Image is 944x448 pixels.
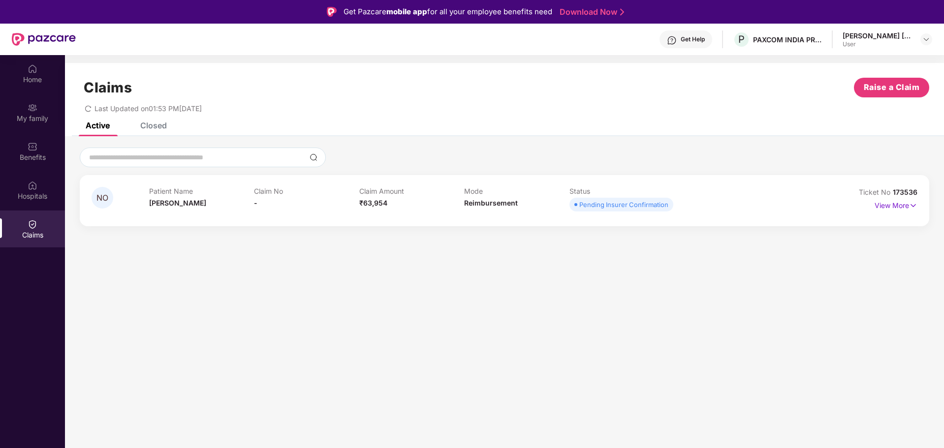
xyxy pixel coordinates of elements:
h1: Claims [84,79,132,96]
div: Pending Insurer Confirmation [579,200,668,209]
div: PAXCOM INDIA PRIVATE LIMITED [753,35,822,44]
span: P [738,33,745,45]
div: Active [86,120,110,130]
p: Patient Name [149,187,254,195]
p: View More [875,198,917,211]
div: [PERSON_NAME] [PERSON_NAME] [843,31,912,40]
button: Raise a Claim [854,78,929,97]
img: svg+xml;base64,PHN2ZyBpZD0iQmVuZWZpdHMiIHhtbG5zPSJodHRwOi8vd3d3LnczLm9yZy8yMDAwL3N2ZyIgd2lkdGg9Ij... [28,142,37,151]
span: Raise a Claim [864,81,920,93]
span: [PERSON_NAME] [149,199,206,207]
span: redo [85,104,92,113]
strong: mobile app [386,7,427,16]
img: svg+xml;base64,PHN2ZyBpZD0iSG9zcGl0YWxzIiB4bWxucz0iaHR0cDovL3d3dy53My5vcmcvMjAwMC9zdmciIHdpZHRoPS... [28,180,37,190]
div: User [843,40,912,48]
p: Mode [464,187,569,195]
p: Claim No [254,187,359,195]
p: Claim Amount [359,187,465,195]
img: svg+xml;base64,PHN2ZyB4bWxucz0iaHR0cDovL3d3dy53My5vcmcvMjAwMC9zdmciIHdpZHRoPSIxNyIgaGVpZ2h0PSIxNy... [909,200,917,211]
span: Reimbursement [464,199,518,207]
div: Closed [140,120,167,130]
a: Download Now [560,7,621,17]
img: svg+xml;base64,PHN2ZyB3aWR0aD0iMjAiIGhlaWdodD0iMjAiIHZpZXdCb3g9IjAgMCAyMCAyMCIgZmlsbD0ibm9uZSIgeG... [28,103,37,113]
span: Ticket No [859,188,893,196]
img: svg+xml;base64,PHN2ZyBpZD0iQ2xhaW0iIHhtbG5zPSJodHRwOi8vd3d3LnczLm9yZy8yMDAwL3N2ZyIgd2lkdGg9IjIwIi... [28,219,37,229]
div: Get Pazcare for all your employee benefits need [344,6,552,18]
span: - [254,199,257,207]
span: NO [96,194,108,202]
img: New Pazcare Logo [12,33,76,46]
span: 173536 [893,188,917,196]
span: ₹63,954 [359,199,387,207]
p: Status [569,187,675,195]
img: Logo [327,7,337,17]
img: Stroke [620,7,624,17]
img: svg+xml;base64,PHN2ZyBpZD0iRHJvcGRvd24tMzJ4MzIiIHhtbG5zPSJodHRwOi8vd3d3LnczLm9yZy8yMDAwL3N2ZyIgd2... [922,35,930,43]
img: svg+xml;base64,PHN2ZyBpZD0iU2VhcmNoLTMyeDMyIiB4bWxucz0iaHR0cDovL3d3dy53My5vcmcvMjAwMC9zdmciIHdpZH... [310,153,317,161]
img: svg+xml;base64,PHN2ZyBpZD0iSGVscC0zMngzMiIgeG1sbnM9Imh0dHA6Ly93d3cudzMub3JnLzIwMDAvc3ZnIiB3aWR0aD... [667,35,677,45]
span: Last Updated on 01:53 PM[DATE] [94,104,202,113]
div: Get Help [681,35,705,43]
img: svg+xml;base64,PHN2ZyBpZD0iSG9tZSIgeG1sbnM9Imh0dHA6Ly93d3cudzMub3JnLzIwMDAvc3ZnIiB3aWR0aD0iMjAiIG... [28,64,37,74]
